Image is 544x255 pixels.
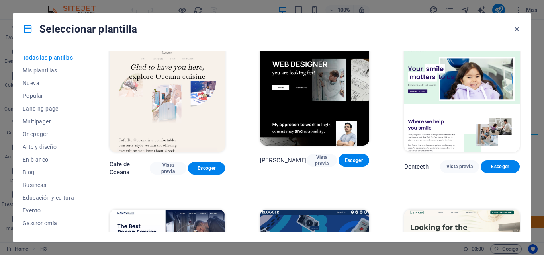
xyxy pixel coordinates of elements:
button: Todas las plantillas [23,51,74,64]
span: Onepager [23,131,74,137]
button: Business [23,179,74,191]
button: Popular [23,90,74,102]
span: Multipager [23,118,74,125]
button: Onepager [23,128,74,140]
span: Vista previa [446,164,473,170]
img: Denteeth [404,45,520,152]
span: Blog [23,169,74,175]
button: Escoger [481,160,520,173]
span: Arte y diseño [23,144,74,150]
button: Landing page [23,102,74,115]
button: Multipager [23,115,74,128]
span: Popular [23,93,74,99]
span: Todas las plantillas [23,55,74,61]
img: Max Hatzy [260,45,369,146]
button: Escoger [339,154,369,167]
p: [PERSON_NAME] [260,156,307,164]
button: Blog [23,166,74,179]
button: Mis plantillas [23,64,74,77]
span: En blanco [23,156,74,163]
span: Educación y cultura [23,195,74,201]
button: Evento [23,204,74,217]
button: Salud [23,230,74,242]
span: Escoger [194,165,219,171]
h4: Seleccionar plantilla [23,23,137,35]
span: Vista previa [313,154,331,167]
button: Gastronomía [23,217,74,230]
button: Arte y diseño [23,140,74,153]
span: Mis plantillas [23,67,74,74]
span: Business [23,182,74,188]
span: Escoger [345,157,362,164]
button: En blanco [23,153,74,166]
span: Vista previa [156,162,180,175]
img: Cafe de Oceana [110,45,225,152]
button: Educación y cultura [23,191,74,204]
button: Nueva [23,77,74,90]
button: Vista previa [150,162,187,175]
button: Escoger [188,162,225,175]
span: Gastronomía [23,220,74,226]
span: Escoger [487,164,513,170]
button: Vista previa [440,160,479,173]
span: Evento [23,207,74,214]
p: Denteeth [404,163,429,171]
button: Vista previa [307,154,337,167]
span: Nueva [23,80,74,86]
p: Cafe de Oceana [110,160,150,176]
span: Landing page [23,105,74,112]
